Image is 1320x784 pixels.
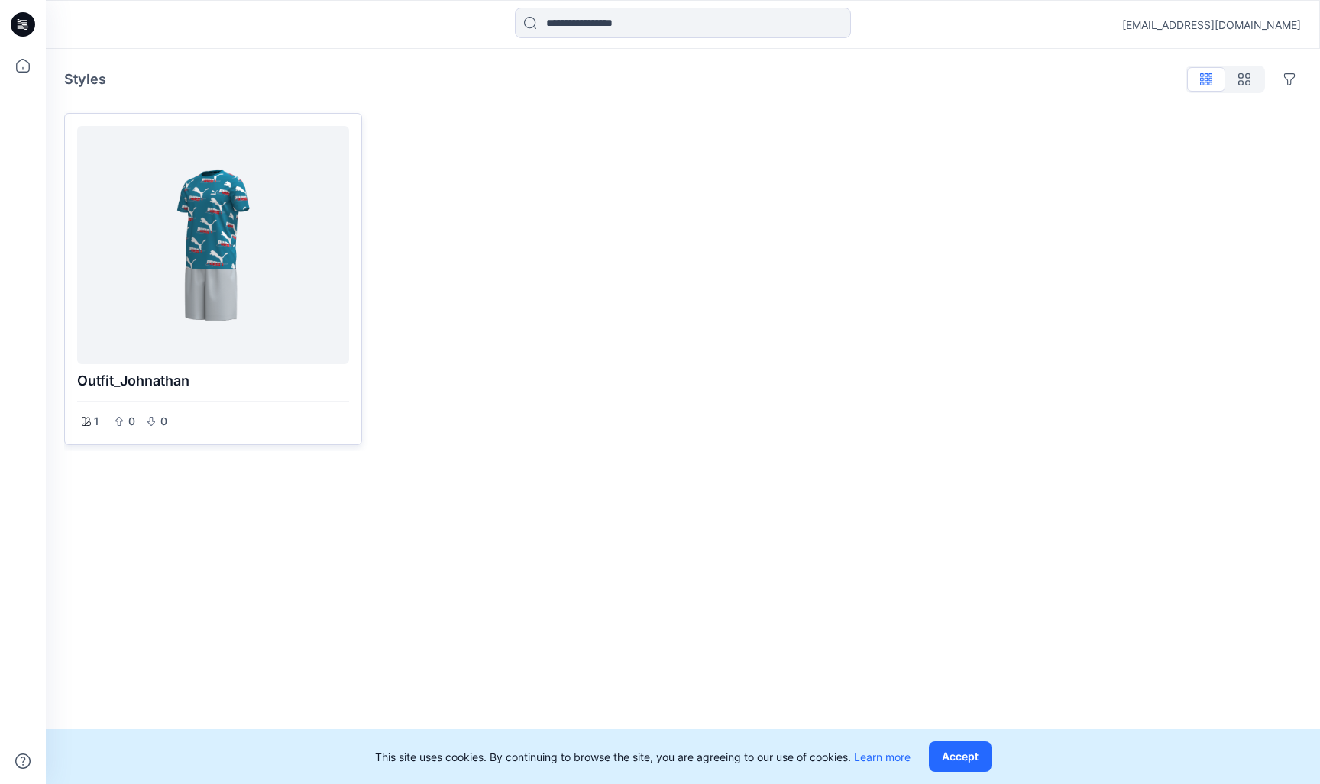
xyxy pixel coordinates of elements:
p: Outfit_Johnathan [77,370,349,392]
p: 0 [159,412,168,431]
div: [EMAIL_ADDRESS][DOMAIN_NAME] [1122,17,1301,33]
p: This site uses cookies. By continuing to browse the site, you are agreeing to our use of cookies. [375,749,911,765]
p: 0 [127,412,136,431]
a: Learn more [854,750,911,763]
button: Options [1277,67,1302,92]
p: 1 [94,412,99,431]
p: Styles [64,69,106,90]
button: Accept [929,741,992,772]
